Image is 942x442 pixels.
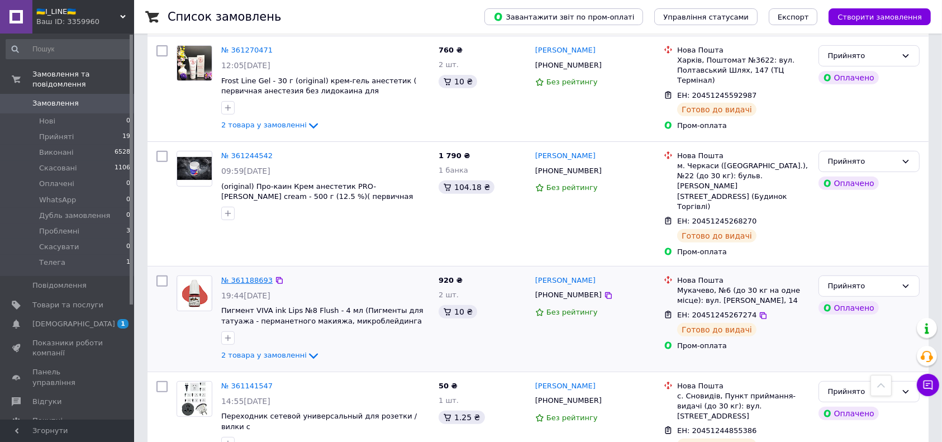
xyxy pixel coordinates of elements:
a: (original) Про-каин Крем анестетик PRO-[PERSON_NAME] cream - 500 г (12.5 %)( первичная анестезия ... [221,182,413,211]
span: Замовлення та повідомлення [32,69,134,89]
span: ЕН: 20451245267274 [677,311,757,319]
span: Виконані [39,148,74,158]
div: Пром-оплата [677,121,809,131]
div: Ваш ID: 3359960 [36,17,134,27]
span: 12:05[DATE] [221,61,270,70]
div: Нова Пошта [677,275,809,286]
h1: Список замовлень [168,10,281,23]
span: WhatsApp [39,195,76,205]
span: 1 [117,319,129,329]
button: Створити замовлення [829,8,931,25]
div: Прийнято [828,386,897,398]
a: Пигмент VIVA ink Lips №8 Flush - 4 мл (Пигменты для татуажа - перманетного макияжа, микроблейдинг... [221,306,424,335]
span: 19:44[DATE] [221,291,270,300]
span: 920 ₴ [439,276,463,284]
span: 14:55[DATE] [221,397,270,406]
a: Фото товару [177,275,212,311]
div: [PHONE_NUMBER] [533,393,604,408]
div: м. Черкаси ([GEOGRAPHIC_DATA].), №22 (до 30 кг): бульв. [PERSON_NAME][STREET_ADDRESS] (Будинок То... [677,161,809,212]
span: Покупці [32,416,63,426]
a: Фото товару [177,151,212,187]
span: 2 товара у замовленні [221,121,307,130]
span: Без рейтингу [546,183,598,192]
div: 1.25 ₴ [439,411,484,424]
span: 0 [126,242,130,252]
span: [DEMOGRAPHIC_DATA] [32,319,115,329]
div: Пром-оплата [677,341,809,351]
a: Frost Line Gel - 30 г (original) крем-гель анестетик ( первичная анестезия без лидокаина для обез... [221,77,417,106]
button: Управління статусами [654,8,758,25]
div: Нова Пошта [677,45,809,55]
div: Готово до видачі [677,229,757,243]
span: Відгуки [32,397,61,407]
a: [PERSON_NAME] [535,275,596,286]
span: 19 [122,132,130,142]
span: Замовлення [32,98,79,108]
a: № 361244542 [221,151,273,160]
span: 760 ₴ [439,46,463,54]
a: № 361270471 [221,46,273,54]
img: Фото товару [181,382,208,416]
div: [PHONE_NUMBER] [533,58,604,73]
span: 0 [126,179,130,189]
img: Фото товару [177,46,212,80]
div: Мукачево, №6 (до 30 кг на одне місце): вул. [PERSON_NAME], 14 [677,286,809,306]
a: № 361141547 [221,382,273,390]
span: Без рейтингу [546,78,598,86]
button: Чат з покупцем [917,374,939,396]
span: 1 [126,258,130,268]
a: [PERSON_NAME] [535,151,596,161]
span: 6528 [115,148,130,158]
span: Прийняті [39,132,74,142]
div: [PHONE_NUMBER] [533,288,604,302]
a: 2 товара у замовленні [221,121,320,129]
div: Нова Пошта [677,151,809,161]
span: 1106 [115,163,130,173]
span: Без рейтингу [546,308,598,316]
img: Фото товару [177,157,212,180]
span: 🇺🇦I_LINE🇺🇦 [36,7,120,17]
span: Завантажити звіт по пром-оплаті [493,12,634,22]
span: Скасувати [39,242,79,252]
span: 0 [126,116,130,126]
span: 3 [126,226,130,236]
div: Оплачено [819,177,879,190]
span: 1 банка [439,166,468,174]
button: Експорт [769,8,818,25]
span: 1 шт. [439,396,459,405]
span: Без рейтингу [546,414,598,422]
span: 1 790 ₴ [439,151,470,160]
span: Оплачені [39,179,74,189]
input: Пошук [6,39,131,59]
div: Нова Пошта [677,381,809,391]
div: Пром-оплата [677,247,809,257]
div: Готово до видачі [677,323,757,336]
div: 10 ₴ [439,305,477,319]
a: № 361188693 [221,276,273,284]
div: 104.18 ₴ [439,180,494,194]
span: Телега [39,258,65,268]
div: Прийнято [828,156,897,168]
span: ЕН: 20451245268270 [677,217,757,225]
div: [PHONE_NUMBER] [533,164,604,178]
div: Прийнято [828,50,897,62]
a: [PERSON_NAME] [535,45,596,56]
span: Товари та послуги [32,300,103,310]
span: Експорт [778,13,809,21]
div: Оплачено [819,407,879,420]
div: Готово до видачі [677,103,757,116]
a: [PERSON_NAME] [535,381,596,392]
span: 50 ₴ [439,382,458,390]
span: Нові [39,116,55,126]
div: Харків, Поштомат №3622: вул. Полтавський Шлях, 147 (ТЦ Термінал) [677,55,809,86]
span: 0 [126,211,130,221]
div: 10 ₴ [439,75,477,88]
span: 2 шт. [439,60,459,69]
button: Завантажити звіт по пром-оплаті [484,8,643,25]
span: ЕН: 20451245592987 [677,91,757,99]
a: 2 товара у замовленні [221,351,320,359]
span: Управління статусами [663,13,749,21]
span: 0 [126,195,130,205]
